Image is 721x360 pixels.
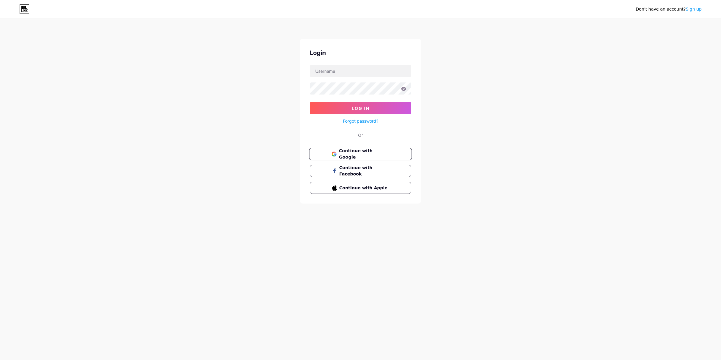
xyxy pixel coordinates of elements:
div: Login [310,48,411,57]
a: Sign up [686,7,702,11]
input: Username [310,65,411,77]
a: Forgot password? [343,118,378,124]
span: Continue with Facebook [339,165,389,177]
span: Continue with Google [339,148,389,161]
div: Or [358,132,363,138]
span: Log In [352,106,370,111]
span: Continue with Apple [339,185,389,191]
button: Log In [310,102,411,114]
button: Continue with Facebook [310,165,411,177]
button: Continue with Apple [310,182,411,194]
a: Continue with Google [310,148,411,160]
button: Continue with Google [309,148,412,160]
div: Don't have an account? [636,6,702,12]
